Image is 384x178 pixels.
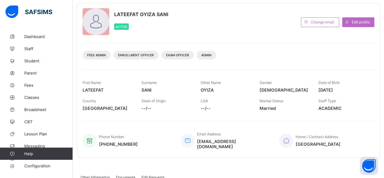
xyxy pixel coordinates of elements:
span: Country [83,99,96,103]
span: OYIZA [200,87,250,92]
span: Change email [311,20,334,24]
span: CBT [24,119,73,124]
span: Student [24,58,73,63]
span: LGA [200,99,208,103]
span: Help [24,151,73,156]
span: [DEMOGRAPHIC_DATA] [260,87,309,92]
span: SANI [141,87,191,92]
span: Messaging [24,144,73,148]
span: [DATE] [318,87,368,92]
span: Dashboard [24,34,73,39]
span: [GEOGRAPHIC_DATA] [295,141,340,147]
span: Configuration [24,163,73,168]
span: First Name [83,80,101,85]
span: Classes [24,95,73,100]
span: Email Address [197,132,220,136]
span: Gender [260,80,272,85]
span: Fees [24,83,73,88]
span: --/-- [200,106,250,111]
span: [GEOGRAPHIC_DATA] [83,106,132,111]
span: [PHONE_NUMBER] [99,141,138,147]
span: ACADEMIC [318,106,368,111]
span: Date of Birth [318,80,340,85]
span: [EMAIL_ADDRESS][DOMAIN_NAME] [197,139,270,149]
span: Married [260,106,309,111]
span: Parent [24,71,73,75]
span: Admin [201,53,212,57]
span: --/-- [141,106,191,111]
span: Phone Number [99,134,124,139]
span: Edit profile [352,20,370,24]
span: Lesson Plan [24,131,73,136]
span: Home / Contract Address [295,134,338,139]
span: LATEEFAT OYIZA SANI [114,11,168,17]
span: Active [116,25,127,29]
span: LATEEFAT [83,87,132,92]
span: Broadsheet [24,107,73,112]
button: Open asap [360,157,378,175]
span: State of Origin [141,99,166,103]
img: safsims [5,5,52,18]
span: Exam Officer [166,53,189,57]
span: Staff Type [318,99,336,103]
span: Surname [141,80,157,85]
span: Other Name [200,80,221,85]
span: Staff [24,46,73,51]
span: Enrollment Officer [118,53,154,57]
span: Marital Status [260,99,283,103]
span: Fees Admin [87,53,106,57]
